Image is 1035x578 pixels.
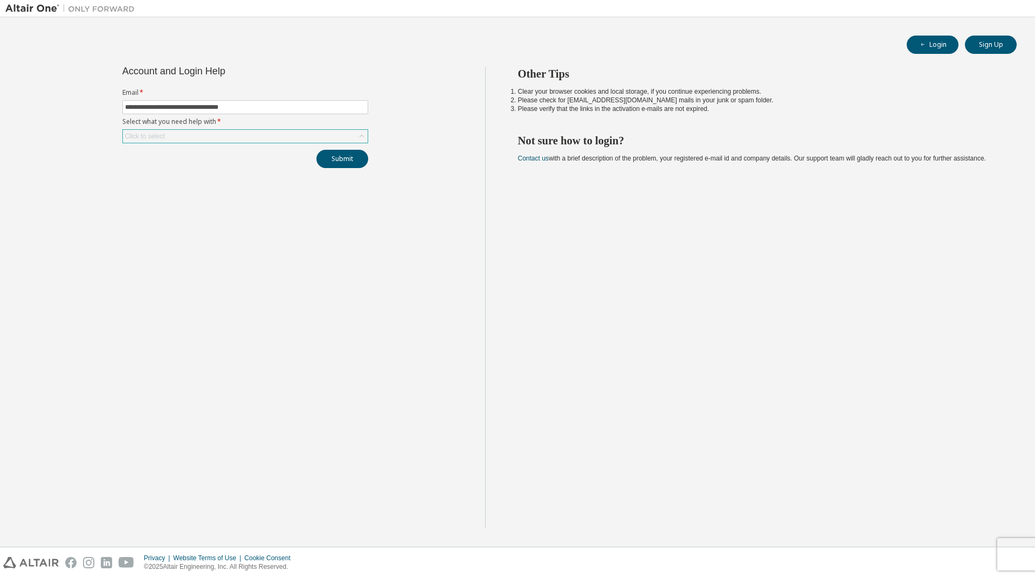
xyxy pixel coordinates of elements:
[173,554,244,562] div: Website Terms of Use
[122,88,368,97] label: Email
[316,150,368,168] button: Submit
[965,36,1017,54] button: Sign Up
[83,557,94,568] img: instagram.svg
[518,155,549,162] a: Contact us
[122,67,319,75] div: Account and Login Help
[125,132,165,141] div: Click to select
[122,117,368,126] label: Select what you need help with
[144,562,297,572] p: © 2025 Altair Engineering, Inc. All Rights Reserved.
[65,557,77,568] img: facebook.svg
[244,554,296,562] div: Cookie Consent
[144,554,173,562] div: Privacy
[5,3,140,14] img: Altair One
[119,557,134,568] img: youtube.svg
[518,105,998,113] li: Please verify that the links in the activation e-mails are not expired.
[518,96,998,105] li: Please check for [EMAIL_ADDRESS][DOMAIN_NAME] mails in your junk or spam folder.
[907,36,958,54] button: Login
[518,134,998,148] h2: Not sure how to login?
[3,557,59,568] img: altair_logo.svg
[518,67,998,81] h2: Other Tips
[101,557,112,568] img: linkedin.svg
[518,87,998,96] li: Clear your browser cookies and local storage, if you continue experiencing problems.
[123,130,368,143] div: Click to select
[518,155,986,162] span: with a brief description of the problem, your registered e-mail id and company details. Our suppo...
